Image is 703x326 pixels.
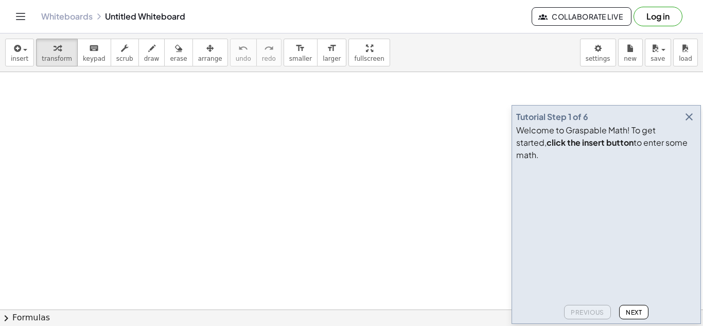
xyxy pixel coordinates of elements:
[516,124,696,161] div: Welcome to Graspable Math! To get started, to enter some math.
[618,39,643,66] button: new
[89,42,99,55] i: keyboard
[532,7,631,26] button: Collaborate Live
[645,39,671,66] button: save
[256,39,282,66] button: redoredo
[547,137,634,148] b: click the insert button
[634,7,682,26] button: Log in
[284,39,318,66] button: format_sizesmaller
[673,39,698,66] button: load
[624,55,637,62] span: new
[12,8,29,25] button: Toggle navigation
[295,42,305,55] i: format_size
[11,55,28,62] span: insert
[198,55,222,62] span: arrange
[116,55,133,62] span: scrub
[236,55,251,62] span: undo
[264,42,274,55] i: redo
[230,39,257,66] button: undoundo
[41,11,93,22] a: Whiteboards
[144,55,160,62] span: draw
[238,42,248,55] i: undo
[323,55,341,62] span: larger
[354,55,384,62] span: fullscreen
[83,55,106,62] span: keypad
[289,55,312,62] span: smaller
[164,39,192,66] button: erase
[36,39,78,66] button: transform
[317,39,346,66] button: format_sizelarger
[111,39,139,66] button: scrub
[580,39,616,66] button: settings
[619,305,648,319] button: Next
[679,55,692,62] span: load
[192,39,228,66] button: arrange
[327,42,337,55] i: format_size
[262,55,276,62] span: redo
[348,39,390,66] button: fullscreen
[651,55,665,62] span: save
[5,39,34,66] button: insert
[138,39,165,66] button: draw
[170,55,187,62] span: erase
[540,12,623,21] span: Collaborate Live
[77,39,111,66] button: keyboardkeypad
[42,55,72,62] span: transform
[516,111,588,123] div: Tutorial Step 1 of 6
[626,308,642,316] span: Next
[586,55,610,62] span: settings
